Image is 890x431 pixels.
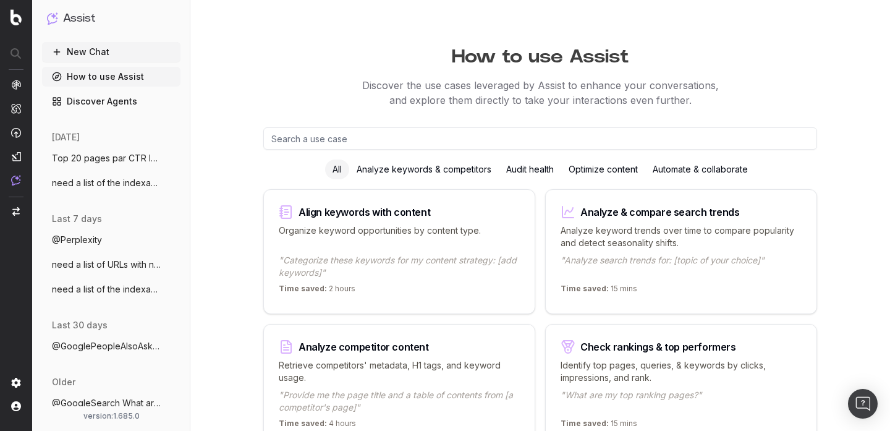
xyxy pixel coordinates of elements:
span: need a list of URLs with number of visis [52,258,161,271]
p: Identify top pages, queries, & keywords by clicks, impressions, and rank. [561,359,802,384]
div: version: 1.685.0 [47,411,176,421]
a: Discover Agents [42,92,180,111]
div: Check rankings & top performers [580,342,736,352]
button: New Chat [42,42,180,62]
span: Time saved: [279,419,327,428]
div: Audit health [499,160,561,179]
span: Time saved: [561,419,609,428]
img: Intelligence [11,103,21,114]
button: @Perplexity [42,230,180,250]
span: Time saved: [561,284,609,293]
span: @GoogleSearch What are the main SERP fea [52,397,161,409]
span: Top 20 pages par CTR la semaine dernière [52,152,161,164]
span: Time saved: [279,284,327,293]
img: Assist [11,175,21,186]
p: Analyze keyword trends over time to compare popularity and detect seasonality shifts. [561,224,802,249]
span: @GooglePeopleAlsoAsk What are the 'Peopl [52,340,161,352]
h1: Assist [63,10,95,27]
span: last 7 days [52,213,102,225]
div: Analyze keywords & competitors [349,160,499,179]
p: Organize keyword opportunities by content type. [279,224,520,249]
span: need a list of the indexable URLs with n [52,283,161,296]
div: Automate & collaborate [645,160,755,179]
img: Activation [11,127,21,138]
div: Optimize content [561,160,645,179]
button: @GoogleSearch What are the main SERP fea [42,393,180,413]
p: 2 hours [279,284,355,299]
button: Top 20 pages par CTR la semaine dernière [42,148,180,168]
img: Botify logo [11,9,22,25]
h1: How to use Assist [190,40,890,68]
img: Setting [11,378,21,388]
p: "What are my top ranking pages?" [561,389,802,414]
button: need a list of the indexable URLs with n [42,280,180,299]
input: Search a use case [263,127,817,150]
a: How to use Assist [42,67,180,87]
button: Assist [47,10,176,27]
p: "Provide me the page title and a table of contents from [a competitor's page]" [279,389,520,414]
img: Studio [11,151,21,161]
img: My account [11,401,21,411]
button: need a list of the indexable URLs with n [42,173,180,193]
div: All [325,160,349,179]
img: Switch project [12,207,20,216]
p: Discover the use cases leveraged by Assist to enhance your conversations, and explore them direct... [190,78,890,108]
span: older [52,376,75,388]
div: Analyze & compare search trends [580,207,740,217]
button: @GooglePeopleAlsoAsk What are the 'Peopl [42,336,180,356]
p: "Categorize these keywords for my content strategy: [add keywords]" [279,254,520,279]
span: last 30 days [52,319,108,331]
p: "Analyze search trends for: [topic of your choice]" [561,254,802,279]
p: Retrieve competitors' metadata, H1 tags, and keyword usage. [279,359,520,384]
span: need a list of the indexable URLs with n [52,177,161,189]
img: Analytics [11,80,21,90]
button: need a list of URLs with number of visis [42,255,180,275]
div: Align keywords with content [299,207,430,217]
p: 15 mins [561,284,637,299]
div: Analyze competitor content [299,342,429,352]
span: @Perplexity [52,234,102,246]
div: Open Intercom Messenger [848,389,878,419]
span: [DATE] [52,131,80,143]
img: Assist [47,12,58,24]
